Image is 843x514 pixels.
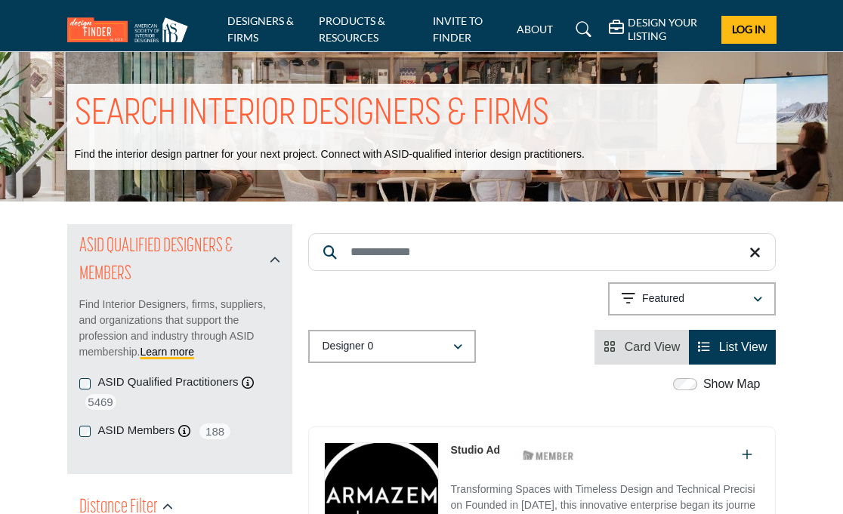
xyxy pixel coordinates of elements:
span: List View [719,340,767,353]
a: INVITE TO FINDER [433,14,483,44]
h5: DESIGN YOUR LISTING [628,16,710,43]
a: Search [561,17,601,42]
p: Featured [642,291,684,306]
button: Featured [608,282,776,315]
a: Learn more [140,346,194,358]
a: Studio Ad [450,444,500,456]
input: Search Keyword [308,233,776,271]
label: Show Map [703,375,761,393]
img: ASID Members Badge Icon [514,446,582,465]
p: Designer 0 [322,339,373,354]
li: List View [689,330,776,365]
a: View Card [604,340,680,353]
li: Card View [594,330,689,365]
span: 188 [198,422,232,441]
p: Find Interior Designers, firms, suppliers, and organizations that support the profession and indu... [79,297,281,360]
a: PRODUCTS & RESOURCES [319,14,385,44]
label: ASID Qualified Practitioners [98,374,239,391]
span: Log In [732,23,766,35]
input: ASID Qualified Practitioners checkbox [79,378,91,389]
h2: ASID QUALIFIED DESIGNERS & MEMBERS [79,233,266,288]
input: ASID Members checkbox [79,426,91,437]
a: ABOUT [517,23,553,35]
label: ASID Members [98,422,175,439]
button: Designer 0 [308,330,476,363]
img: Site Logo [67,17,196,42]
a: Add To List [742,448,752,461]
p: Studio Ad [450,442,500,458]
a: DESIGNERS & FIRMS [227,14,294,44]
p: Find the interior design partner for your next project. Connect with ASID-qualified interior desi... [75,147,585,162]
div: DESIGN YOUR LISTING [609,16,710,43]
a: View List [698,340,767,353]
span: Card View [625,340,681,353]
button: Log In [721,16,776,44]
span: 5469 [84,392,118,411]
h1: SEARCH INTERIOR DESIGNERS & FIRMS [75,91,549,138]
